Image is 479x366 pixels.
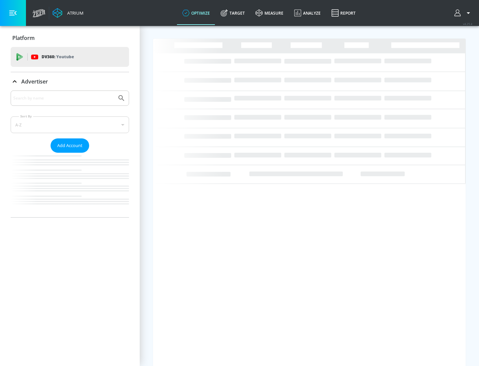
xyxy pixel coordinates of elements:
nav: list of Advertiser [11,153,129,217]
div: Advertiser [11,91,129,217]
a: Target [215,1,250,25]
span: Add Account [57,142,82,149]
div: DV360: Youtube [11,47,129,67]
p: Platform [12,34,35,42]
div: Atrium [65,10,83,16]
div: Platform [11,29,129,47]
button: Add Account [51,138,89,153]
a: optimize [177,1,215,25]
p: DV360: [42,53,74,61]
p: Advertiser [21,78,48,85]
a: Report [326,1,361,25]
p: Youtube [56,53,74,60]
div: Advertiser [11,72,129,91]
a: Analyze [289,1,326,25]
div: A-Z [11,116,129,133]
label: Sort By [19,114,33,118]
span: v 4.25.4 [463,22,472,26]
input: Search by name [13,94,114,102]
a: measure [250,1,289,25]
a: Atrium [53,8,83,18]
